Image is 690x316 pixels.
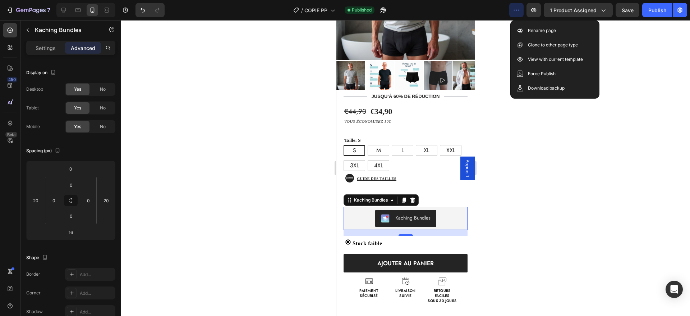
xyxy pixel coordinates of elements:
p: Force Publish [528,70,556,77]
input: 0px [49,195,59,206]
span: 1 product assigned [550,6,597,14]
p: Download backup [528,85,565,92]
button: Publish [642,3,672,17]
div: Add... [80,290,114,297]
div: Undo/Redo [135,3,165,17]
input: 0 [64,163,78,174]
div: Desktop [26,86,43,92]
div: Beta [5,132,17,137]
div: Publish [648,6,666,14]
span: No [100,105,106,111]
span: Save [622,7,634,13]
div: Add... [80,271,114,278]
span: Yes [74,123,81,130]
div: Tablet [26,105,39,111]
input: 0px [83,195,94,206]
span: Yes [74,105,81,111]
span: No [100,86,106,92]
span: Yes [74,86,81,92]
div: Border [26,271,40,277]
p: Advanced [71,44,95,52]
span: COPIE PP [304,6,327,14]
div: Shape [26,253,49,263]
iframe: Design area [336,20,475,316]
span: Published [352,7,372,13]
span: No [100,123,106,130]
button: 1 product assigned [544,3,613,17]
p: Rename page [528,27,556,34]
input: 0px [64,180,78,190]
div: Open Intercom Messenger [666,281,683,298]
div: Shadow [26,308,43,315]
p: Clone to other page type [528,41,578,49]
p: Kaching Bundles [35,26,96,34]
span: / [301,6,303,14]
div: Add... [80,309,114,315]
button: 7 [3,3,54,17]
input: 20 [101,195,111,206]
input: 0px [64,211,78,221]
div: Spacing (px) [26,146,62,156]
p: 7 [47,6,50,14]
p: Settings [36,44,56,52]
div: Mobile [26,123,40,130]
div: Display on [26,68,57,78]
button: Save [616,3,639,17]
p: View with current template [528,56,583,63]
div: 450 [7,77,17,82]
input: 20 [30,195,41,206]
div: Corner [26,290,41,296]
input: l [64,227,78,238]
